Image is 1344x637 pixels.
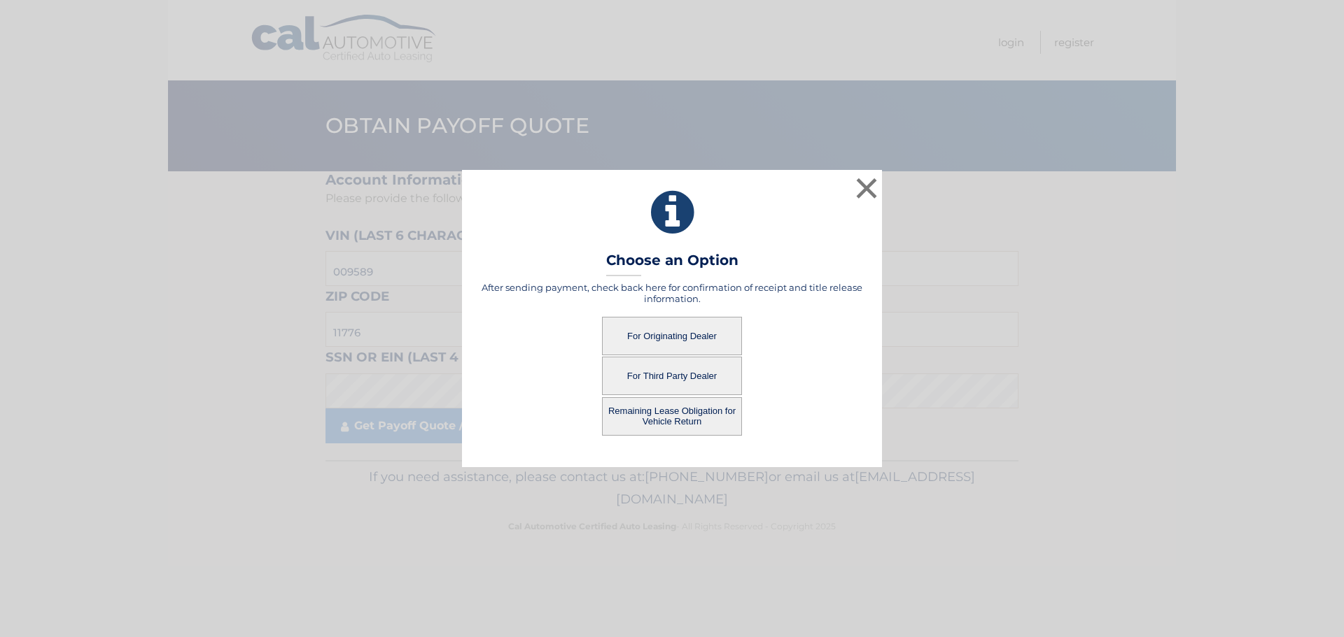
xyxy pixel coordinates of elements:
button: For Originating Dealer [602,317,742,355]
h5: After sending payment, check back here for confirmation of receipt and title release information. [479,282,864,304]
button: For Third Party Dealer [602,357,742,395]
button: × [853,174,881,202]
button: Remaining Lease Obligation for Vehicle Return [602,397,742,436]
h3: Choose an Option [606,252,738,276]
